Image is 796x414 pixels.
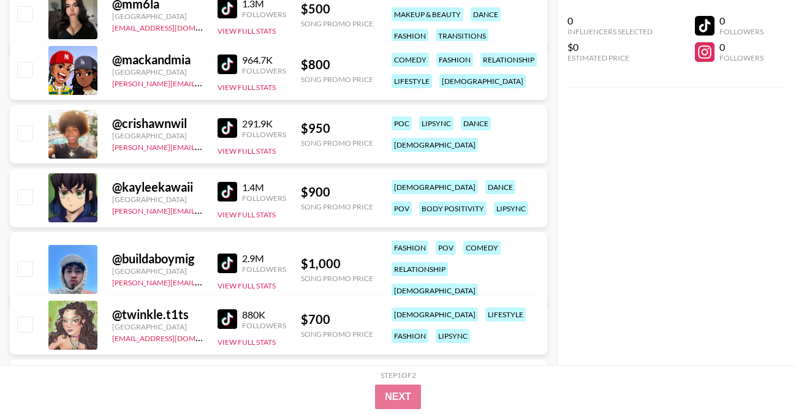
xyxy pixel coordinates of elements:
a: [EMAIL_ADDRESS][DOMAIN_NAME] [112,21,235,32]
img: TikTok [218,254,237,273]
div: $ 950 [301,121,373,136]
div: Song Promo Price [301,202,373,211]
button: View Full Stats [218,337,276,347]
div: @ crishawnwil [112,116,203,131]
div: makeup & beauty [392,7,463,21]
img: TikTok [218,118,237,138]
div: [GEOGRAPHIC_DATA] [112,12,203,21]
div: fashion [392,329,428,343]
div: poc [392,116,412,130]
a: [PERSON_NAME][EMAIL_ADDRESS][DOMAIN_NAME] [112,140,294,152]
div: 0 [567,15,653,27]
div: Followers [719,53,764,62]
div: fashion [436,53,473,67]
div: [DEMOGRAPHIC_DATA] [392,284,478,298]
img: TikTok [218,182,237,201]
a: [PERSON_NAME][EMAIL_ADDRESS][DOMAIN_NAME] [112,276,294,287]
div: 1.4M [242,181,286,194]
div: $ 800 [301,57,373,72]
button: View Full Stats [218,146,276,156]
div: Followers [719,27,764,36]
div: 964.7K [242,54,286,66]
div: [DEMOGRAPHIC_DATA] [439,74,526,88]
div: [DEMOGRAPHIC_DATA] [392,180,478,194]
div: lipsync [419,116,453,130]
div: Song Promo Price [301,329,373,339]
div: Followers [242,66,286,75]
div: dance [461,116,491,130]
div: dance [485,180,515,194]
div: relationship [480,53,537,67]
a: [EMAIL_ADDRESS][DOMAIN_NAME] [112,331,235,343]
div: [GEOGRAPHIC_DATA] [112,195,203,204]
div: [GEOGRAPHIC_DATA] [112,67,203,77]
div: $ 900 [301,184,373,200]
button: View Full Stats [218,26,276,36]
div: lipsync [436,329,470,343]
div: pov [436,241,456,255]
div: 0 [719,15,764,27]
div: @ twinkle.t1ts [112,307,203,322]
div: Followers [242,321,286,330]
div: 291.9K [242,118,286,130]
button: View Full Stats [218,210,276,219]
div: Song Promo Price [301,274,373,283]
div: 2.9M [242,252,286,265]
div: $0 [567,41,653,53]
div: @ mackandmia [112,52,203,67]
div: lifestyle [392,74,432,88]
button: View Full Stats [218,281,276,290]
div: Followers [242,10,286,19]
div: Followers [242,265,286,274]
div: $ 500 [301,1,373,17]
div: [DEMOGRAPHIC_DATA] [392,307,478,322]
div: Step 1 of 2 [381,371,416,380]
div: [GEOGRAPHIC_DATA] [112,266,203,276]
button: Next [375,385,421,409]
div: lipsync [494,201,528,216]
div: relationship [392,262,448,276]
iframe: Drift Widget Chat Controller [735,353,781,399]
div: transitions [436,29,488,43]
a: [PERSON_NAME][EMAIL_ADDRESS][DOMAIN_NAME] [112,77,294,88]
button: View Full Stats [218,83,276,92]
div: [GEOGRAPHIC_DATA] [112,322,203,331]
div: [DEMOGRAPHIC_DATA] [392,138,478,152]
div: [GEOGRAPHIC_DATA] [112,131,203,140]
div: 880K [242,309,286,321]
div: Followers [242,194,286,203]
a: [PERSON_NAME][EMAIL_ADDRESS][DOMAIN_NAME] [112,204,294,216]
div: Estimated Price [567,53,653,62]
div: Song Promo Price [301,19,373,28]
div: $ 700 [301,312,373,327]
img: TikTok [218,55,237,74]
img: TikTok [218,309,237,329]
div: @ buildaboymig [112,251,203,266]
div: Song Promo Price [301,138,373,148]
div: 0 [719,41,764,53]
div: Influencers Selected [567,27,653,36]
div: fashion [392,29,428,43]
div: lifestyle [485,307,526,322]
div: dance [471,7,501,21]
div: $ 1,000 [301,256,373,271]
div: body positivity [419,201,487,216]
div: Followers [242,130,286,139]
div: fashion [392,241,428,255]
div: comedy [463,241,501,255]
div: Song Promo Price [301,75,373,84]
div: comedy [392,53,429,67]
div: pov [392,201,412,216]
div: @ kayleekawaii [112,179,203,195]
